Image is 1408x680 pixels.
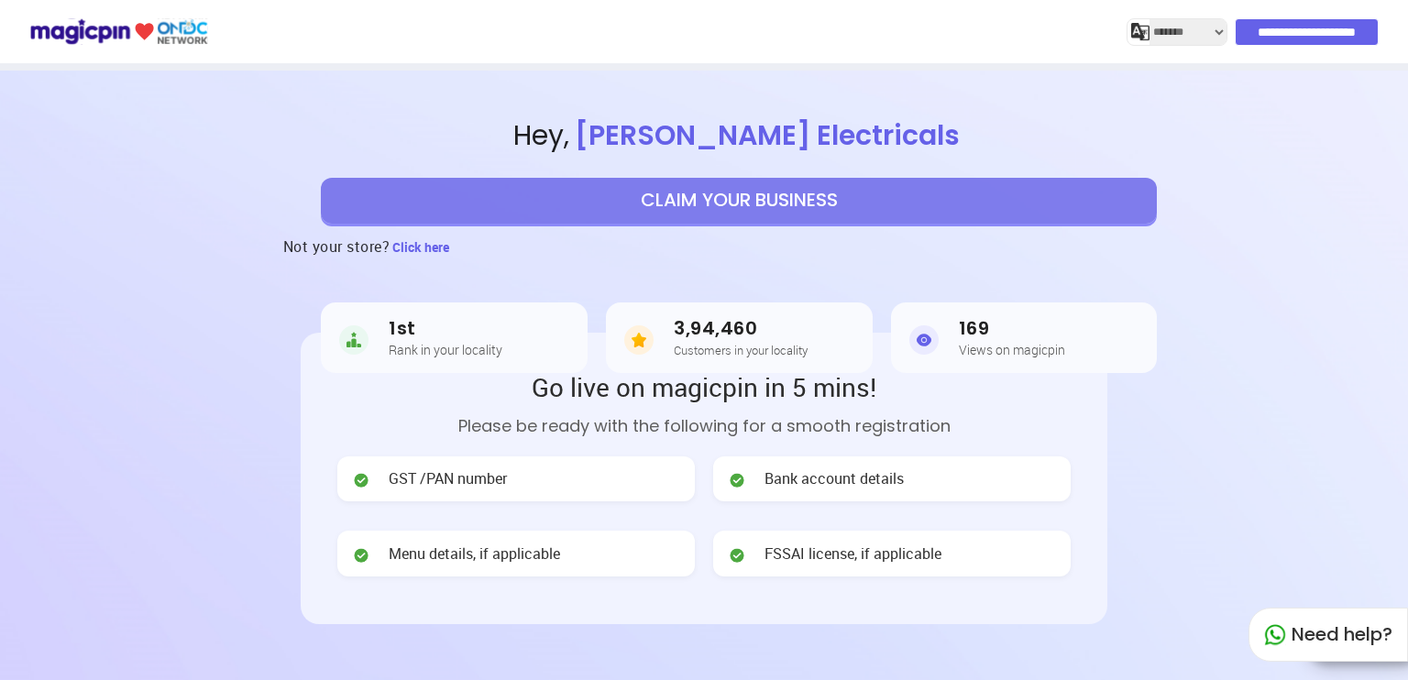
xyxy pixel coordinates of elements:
[389,543,560,565] span: Menu details, if applicable
[1264,624,1286,646] img: whatapp_green.7240e66a.svg
[728,546,746,565] img: check
[337,413,1071,438] p: Please be ready with the following for a smooth registration
[764,468,904,489] span: Bank account details
[909,322,939,358] img: Views
[337,369,1071,404] h2: Go live on magicpin in 5 mins!
[352,471,370,489] img: check
[71,116,1408,156] span: Hey ,
[674,344,808,356] h5: Customers in your locality
[392,238,449,256] span: Click here
[569,115,965,155] span: [PERSON_NAME] Electricals
[339,322,368,358] img: Rank
[959,318,1065,339] h3: 169
[764,543,941,565] span: FSSAI license, if applicable
[29,16,208,48] img: ondc-logo-new-small.8a59708e.svg
[321,178,1157,224] button: CLAIM YOUR BUSINESS
[674,318,808,339] h3: 3,94,460
[1131,23,1149,41] img: j2MGCQAAAABJRU5ErkJggg==
[728,471,746,489] img: check
[283,224,390,269] h3: Not your store?
[389,468,507,489] span: GST /PAN number
[389,318,502,339] h3: 1st
[959,343,1065,356] h5: Views on magicpin
[1248,608,1408,662] div: Need help?
[389,343,502,356] h5: Rank in your locality
[624,322,654,358] img: Customers
[352,546,370,565] img: check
